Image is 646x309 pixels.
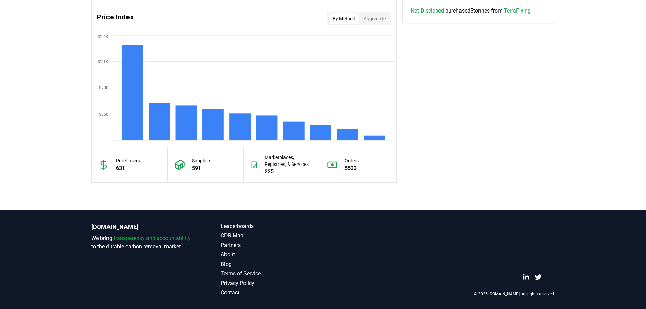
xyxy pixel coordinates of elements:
[359,13,390,24] button: Aggregate
[474,291,555,297] p: © 2025 [DOMAIN_NAME]. All rights reserved.
[192,157,211,164] p: Suppliers
[116,164,140,172] p: 631
[221,260,323,268] a: Blog
[523,274,529,281] a: LinkedIn
[411,7,444,15] a: Not Disclosed
[99,112,109,117] tspan: $350
[221,232,323,240] a: CDR Map
[345,157,359,164] p: Orders
[114,235,191,242] span: transparency and accountability
[345,164,359,172] p: 5533
[221,270,323,278] a: Terms of Service
[91,234,194,251] p: We bring to the durable carbon removal market
[265,168,313,176] p: 225
[221,241,323,249] a: Partners
[535,274,542,281] a: Twitter
[221,279,323,287] a: Privacy Policy
[97,12,134,25] h3: Price Index
[98,59,109,64] tspan: $1.1K
[99,85,109,90] tspan: $700
[116,157,140,164] p: Purchasers
[329,13,359,24] button: By Method
[221,222,323,230] a: Leaderboards
[98,34,109,39] tspan: $1.4K
[504,7,531,15] a: TerraFixing
[192,164,211,172] p: 591
[91,222,194,232] p: [DOMAIN_NAME]
[411,7,531,15] span: purchased 5 tonnes from
[221,251,323,259] a: About
[221,289,323,297] a: Contact
[265,154,313,168] p: Marketplaces, Registries, & Services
